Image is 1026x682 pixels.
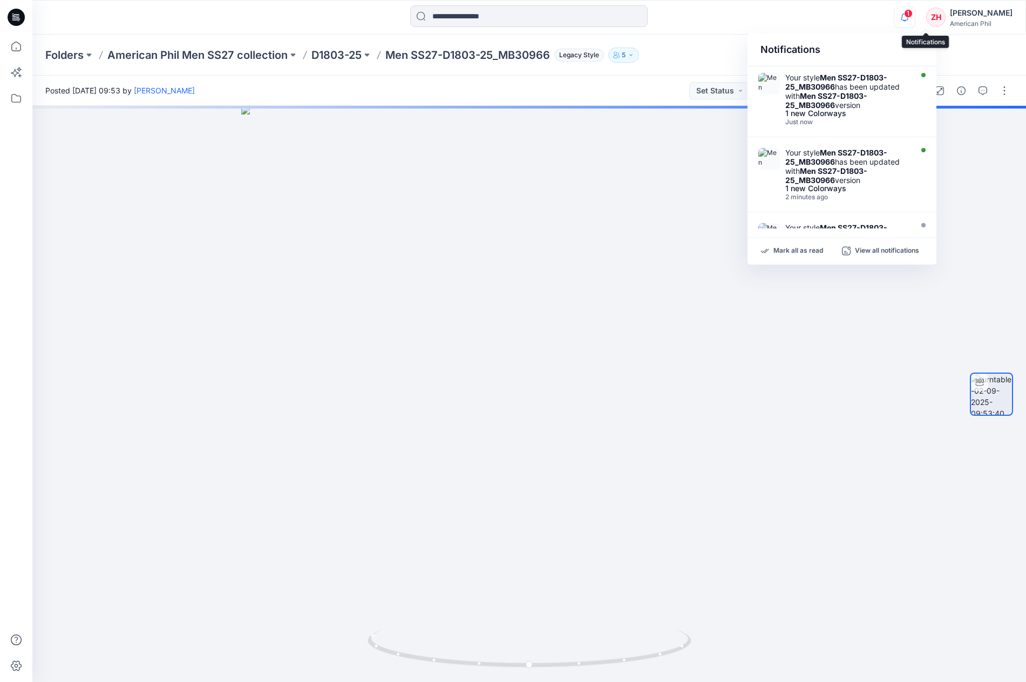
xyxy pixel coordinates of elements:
strong: Men SS27-D1803-25_MB30966 [785,91,867,110]
a: Folders [45,48,84,63]
strong: Men SS27-D1803-25_MB30966 [785,73,887,91]
a: American Phil Men SS27 collection [107,48,288,63]
div: Your style has been updated with version [785,148,909,185]
p: 5 [622,49,626,61]
p: View all notifications [855,246,919,256]
div: Your style is ready [785,223,909,241]
div: [PERSON_NAME] [950,6,1013,19]
strong: Men SS27-D1803-25_MB30966 [785,166,867,185]
div: ZH [926,8,946,27]
span: 1 [904,9,913,18]
button: Legacy Style [550,48,604,63]
button: 5 [608,48,639,63]
a: [PERSON_NAME] [134,86,195,95]
p: Men SS27-D1803-25_MB30966 [385,48,550,63]
div: Your style has been updated with version [785,73,909,110]
span: Legacy Style [554,49,604,62]
strong: Men SS27-D1803-25_MB30966 [785,148,887,166]
div: 1 new Colorways [785,110,909,117]
img: Men SS27-D1803-25_MB30966 [758,73,780,94]
p: Mark all as read [773,246,823,256]
strong: Men SS27-D1803-25_MB30966 [785,223,887,241]
img: turntable-02-09-2025-09:53:40 [971,374,1012,415]
div: Tuesday, September 02, 2025 09:51 [785,193,909,201]
span: Posted [DATE] 09:53 by [45,85,195,96]
div: American Phil [950,19,1013,28]
div: Tuesday, September 02, 2025 09:53 [785,118,909,126]
img: Men SS27-D1803-25_MB30966 [758,223,780,245]
div: Notifications [748,33,936,66]
img: Men SS27-D1803-25_MB30966 [758,148,780,170]
button: Details [953,82,970,99]
a: D1803-25 [311,48,362,63]
div: 1 new Colorways [785,185,909,192]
